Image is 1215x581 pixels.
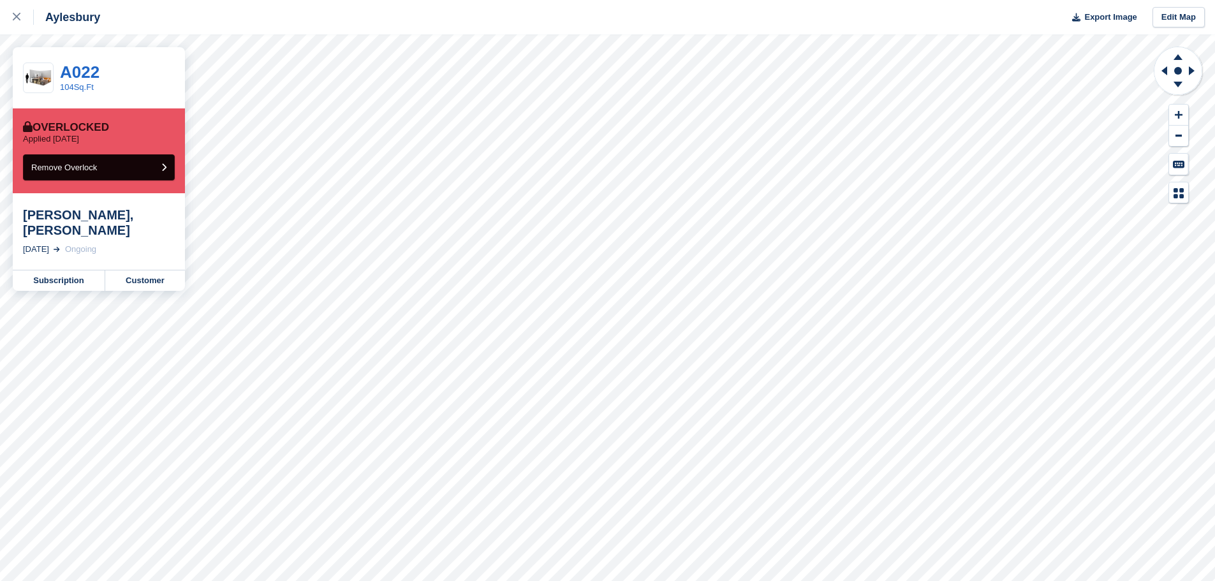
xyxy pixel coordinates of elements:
[34,10,100,25] div: Aylesbury
[23,154,175,180] button: Remove Overlock
[1064,7,1137,28] button: Export Image
[24,67,53,89] img: 100-sqft-unit.jpg
[1169,126,1188,147] button: Zoom Out
[1169,105,1188,126] button: Zoom In
[1169,154,1188,175] button: Keyboard Shortcuts
[23,134,79,144] p: Applied [DATE]
[23,243,49,256] div: [DATE]
[1152,7,1205,28] a: Edit Map
[31,163,97,172] span: Remove Overlock
[13,270,105,291] a: Subscription
[60,82,94,92] a: 104Sq.Ft
[65,243,96,256] div: Ongoing
[54,247,60,252] img: arrow-right-light-icn-cde0832a797a2874e46488d9cf13f60e5c3a73dbe684e267c42b8395dfbc2abf.svg
[1084,11,1137,24] span: Export Image
[1169,182,1188,203] button: Map Legend
[105,270,185,291] a: Customer
[23,207,175,238] div: [PERSON_NAME], [PERSON_NAME]
[60,63,99,82] a: A022
[23,121,109,134] div: Overlocked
